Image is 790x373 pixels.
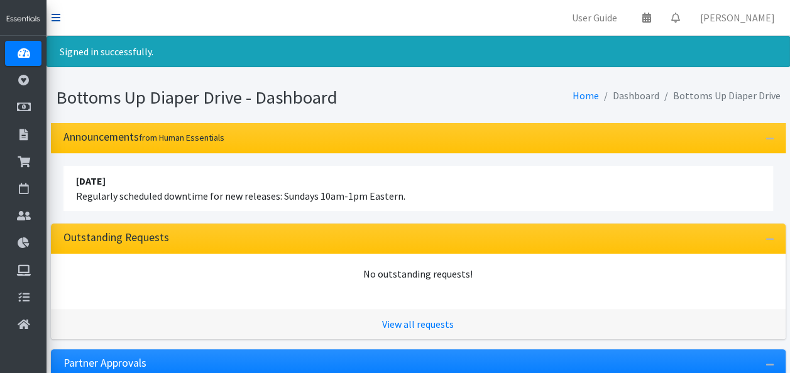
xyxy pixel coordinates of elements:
strong: [DATE] [76,175,106,187]
li: Regularly scheduled downtime for new releases: Sundays 10am-1pm Eastern. [63,166,772,211]
li: Bottoms Up Diaper Drive [659,87,781,105]
a: Home [573,89,599,102]
h3: Partner Approvals [63,357,146,370]
div: Signed in successfully. [47,36,790,67]
li: Dashboard [599,87,659,105]
h3: Announcements [63,131,224,144]
a: User Guide [562,5,627,30]
h3: Outstanding Requests [63,231,169,244]
img: HumanEssentials [5,14,41,24]
div: No outstanding requests! [63,266,772,281]
small: from Human Essentials [139,132,224,143]
a: View all requests [382,318,454,330]
a: [PERSON_NAME] [690,5,785,30]
h1: Bottoms Up Diaper Drive - Dashboard [56,87,414,109]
